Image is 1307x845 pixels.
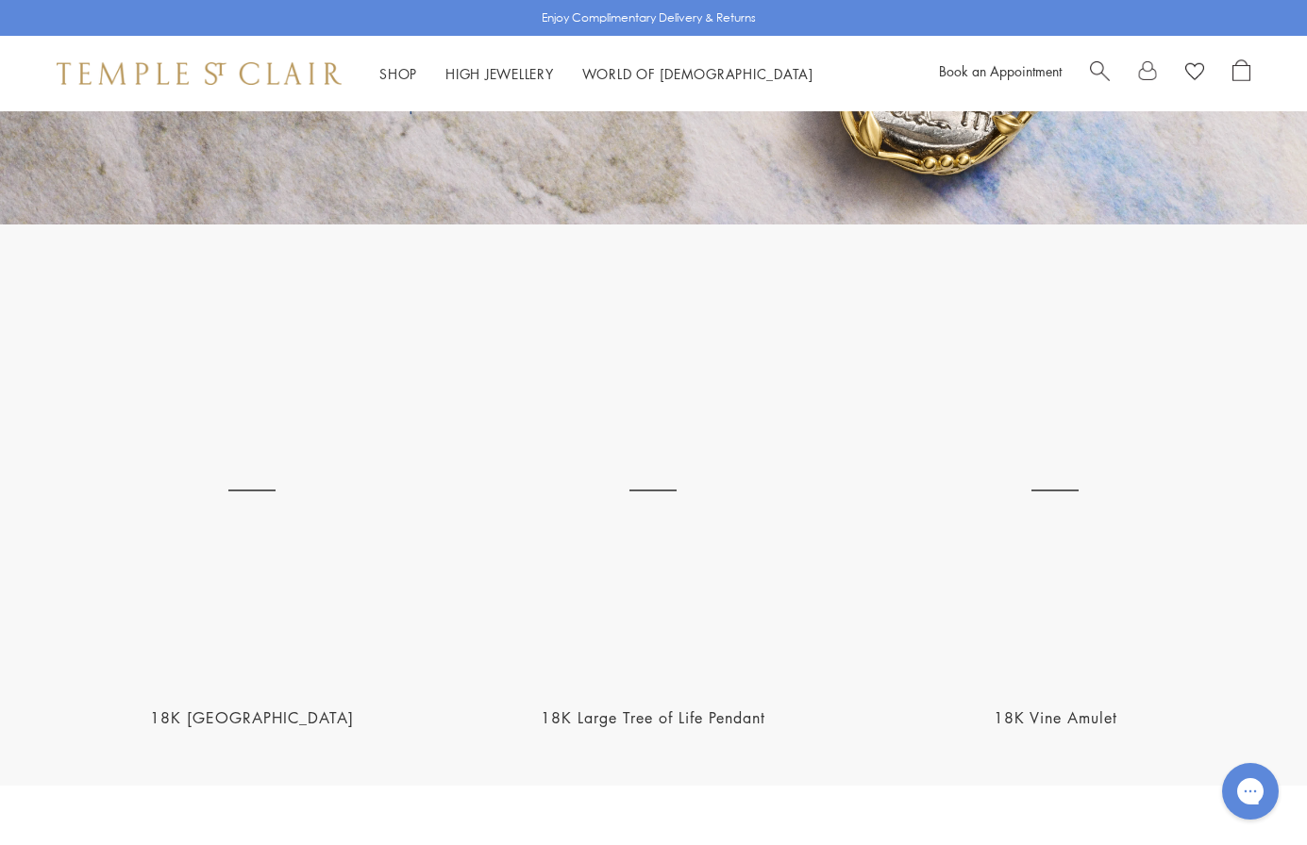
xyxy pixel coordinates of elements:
a: P51816-E11VINE [860,295,1250,686]
a: 18K Vine Amulet [994,707,1117,728]
a: 18K Large Tree of Life Pendant [541,707,765,728]
iframe: Gorgias live chat messenger [1213,756,1288,826]
nav: Main navigation [379,62,813,86]
a: P31842-PVTREE [459,295,849,686]
a: 18K [GEOGRAPHIC_DATA] [150,707,354,728]
a: View Wishlist [1185,59,1204,88]
a: Book an Appointment [939,61,1062,80]
a: R14110-BM8V [57,295,447,686]
a: World of [DEMOGRAPHIC_DATA]World of [DEMOGRAPHIC_DATA] [582,64,813,83]
a: Search [1090,59,1110,88]
a: ShopShop [379,64,417,83]
a: Open Shopping Bag [1232,59,1250,88]
p: Enjoy Complimentary Delivery & Returns [542,8,756,27]
a: High JewelleryHigh Jewellery [445,64,554,83]
img: Temple St. Clair [57,62,342,85]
